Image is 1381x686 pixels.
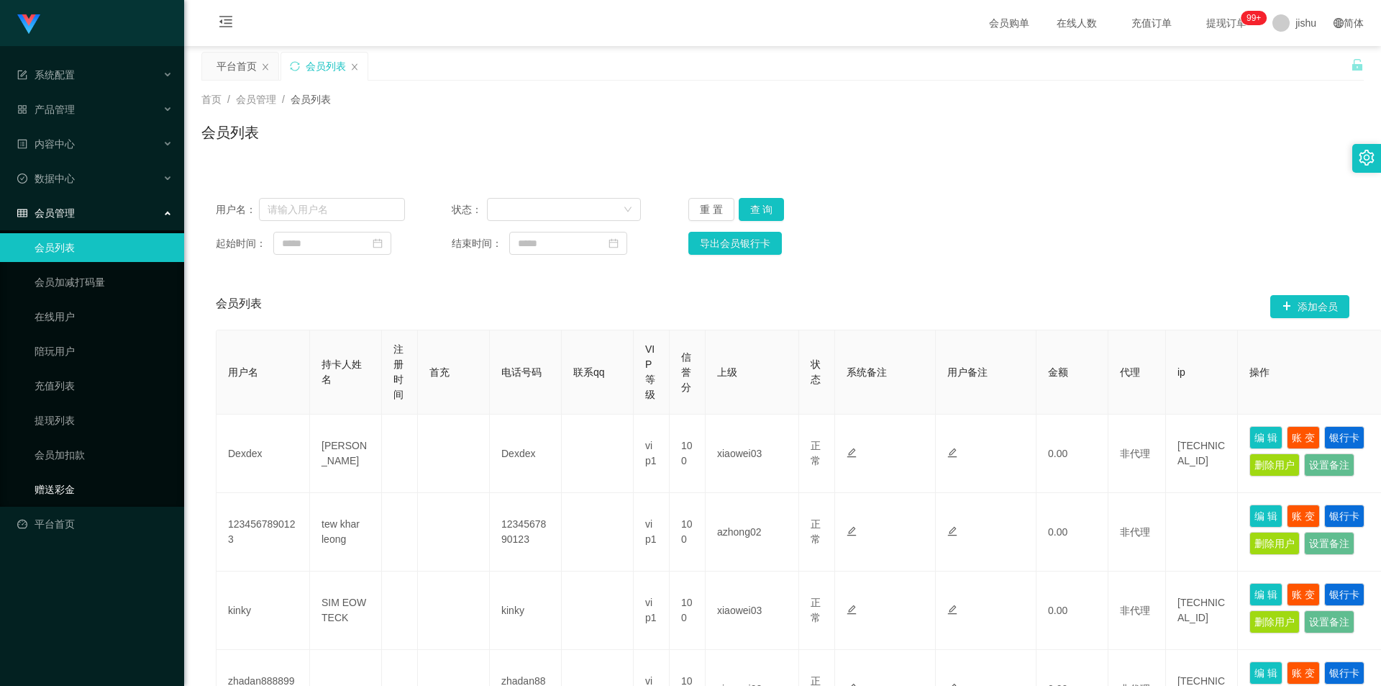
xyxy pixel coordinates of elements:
span: 非代理 [1120,448,1150,459]
span: 非代理 [1120,605,1150,616]
button: 设置备注 [1304,532,1354,555]
span: 系统配置 [17,69,75,81]
span: 代理 [1120,366,1140,378]
button: 银行卡 [1324,426,1364,449]
button: 银行卡 [1324,583,1364,606]
i: 图标: calendar [373,238,383,248]
i: 图标: close [350,63,359,71]
i: 图标: edit [947,526,957,536]
i: 图标: calendar [609,238,619,248]
i: 图标: edit [847,448,857,458]
td: 1234567890123 [490,493,562,572]
td: vip1 [634,572,670,650]
span: 系统备注 [847,366,887,378]
span: 正常 [811,518,821,545]
i: 图标: close [261,63,270,71]
span: 起始时间： [216,236,273,251]
td: SIM EOW TECK [310,572,382,650]
span: / [227,94,230,105]
span: 金额 [1048,366,1068,378]
span: ip [1177,366,1185,378]
span: 操作 [1249,366,1270,378]
button: 编 辑 [1249,662,1282,685]
span: 用户备注 [947,366,988,378]
td: kinky [217,572,310,650]
a: 陪玩用户 [35,337,173,366]
button: 删除用户 [1249,532,1300,555]
i: 图标: table [17,208,27,218]
button: 删除用户 [1249,453,1300,477]
i: 图标: edit [947,605,957,615]
i: 图标: edit [847,605,857,615]
i: 图标: profile [17,139,27,149]
span: 产品管理 [17,104,75,115]
td: 100 [670,572,706,650]
a: 会员加减打码量 [35,268,173,297]
i: 图标: setting [1359,150,1375,166]
a: 赠送彩金 [35,475,173,504]
span: 会员列表 [291,94,331,105]
span: 正常 [811,440,821,466]
span: 会员管理 [236,94,276,105]
button: 编 辑 [1249,505,1282,528]
a: 图标: dashboard平台首页 [17,510,173,538]
button: 查 询 [739,198,785,221]
td: 0.00 [1036,572,1108,650]
div: 平台首页 [217,53,257,80]
img: logo.9652507e.png [17,14,40,35]
i: 图标: appstore-o [17,104,27,114]
button: 重 置 [688,198,734,221]
span: 用户名： [216,202,259,217]
span: 联系qq [573,366,605,378]
span: 首充 [429,366,450,378]
td: kinky [490,572,562,650]
span: 在线人数 [1049,18,1104,28]
input: 请输入用户名 [259,198,405,221]
span: VIP等级 [645,343,655,400]
span: 内容中心 [17,138,75,150]
td: Dexdex [217,415,310,493]
span: 充值订单 [1124,18,1179,28]
i: 图标: check-circle-o [17,173,27,184]
td: vip1 [634,493,670,572]
i: 图标: down [624,205,632,215]
span: 结束时间： [452,236,509,251]
span: 信誉分 [681,351,691,393]
span: 首页 [201,94,222,105]
td: tew khar leong [310,493,382,572]
i: 图标: edit [947,448,957,458]
button: 账 变 [1287,426,1320,449]
span: 会员列表 [216,295,262,318]
td: xiaowei03 [706,572,799,650]
span: 非代理 [1120,526,1150,538]
i: 图标: global [1334,18,1344,28]
i: 图标: unlock [1351,58,1364,71]
span: 状态 [811,358,821,385]
td: vip1 [634,415,670,493]
button: 图标: plus添加会员 [1270,295,1349,318]
td: azhong02 [706,493,799,572]
td: 0.00 [1036,493,1108,572]
span: / [282,94,285,105]
span: 数据中心 [17,173,75,184]
a: 会员加扣款 [35,441,173,469]
button: 编 辑 [1249,426,1282,449]
td: [PERSON_NAME] [310,415,382,493]
span: 持卡人姓名 [322,358,362,385]
a: 在线用户 [35,302,173,331]
button: 账 变 [1287,505,1320,528]
a: 充值列表 [35,371,173,400]
i: 图标: edit [847,526,857,536]
div: 会员列表 [306,53,346,80]
span: 用户名 [228,366,258,378]
h1: 会员列表 [201,122,259,143]
span: 会员管理 [17,207,75,219]
button: 导出会员银行卡 [688,232,782,255]
span: 状态： [452,202,487,217]
span: 正常 [811,597,821,623]
button: 删除用户 [1249,610,1300,633]
sup: 1201 [1241,11,1267,25]
button: 银行卡 [1324,505,1364,528]
button: 账 变 [1287,662,1320,685]
i: 图标: form [17,70,27,80]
